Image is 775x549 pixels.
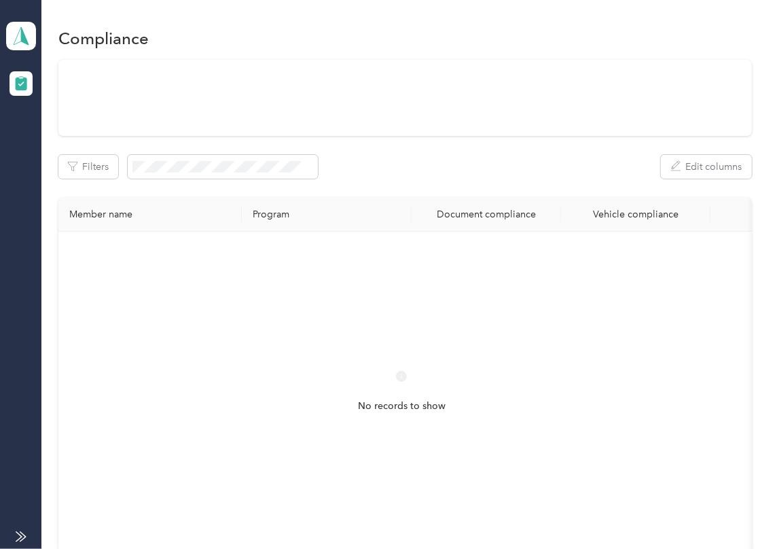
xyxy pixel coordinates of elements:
button: Filters [58,155,118,179]
h1: Compliance [58,31,149,46]
iframe: Everlance-gr Chat Button Frame [699,473,775,549]
button: Edit columns [661,155,752,179]
div: Document compliance [422,209,550,220]
div: Vehicle compliance [572,209,700,220]
th: Member name [58,198,242,232]
th: Program [242,198,412,232]
span: No records to show [358,399,446,414]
